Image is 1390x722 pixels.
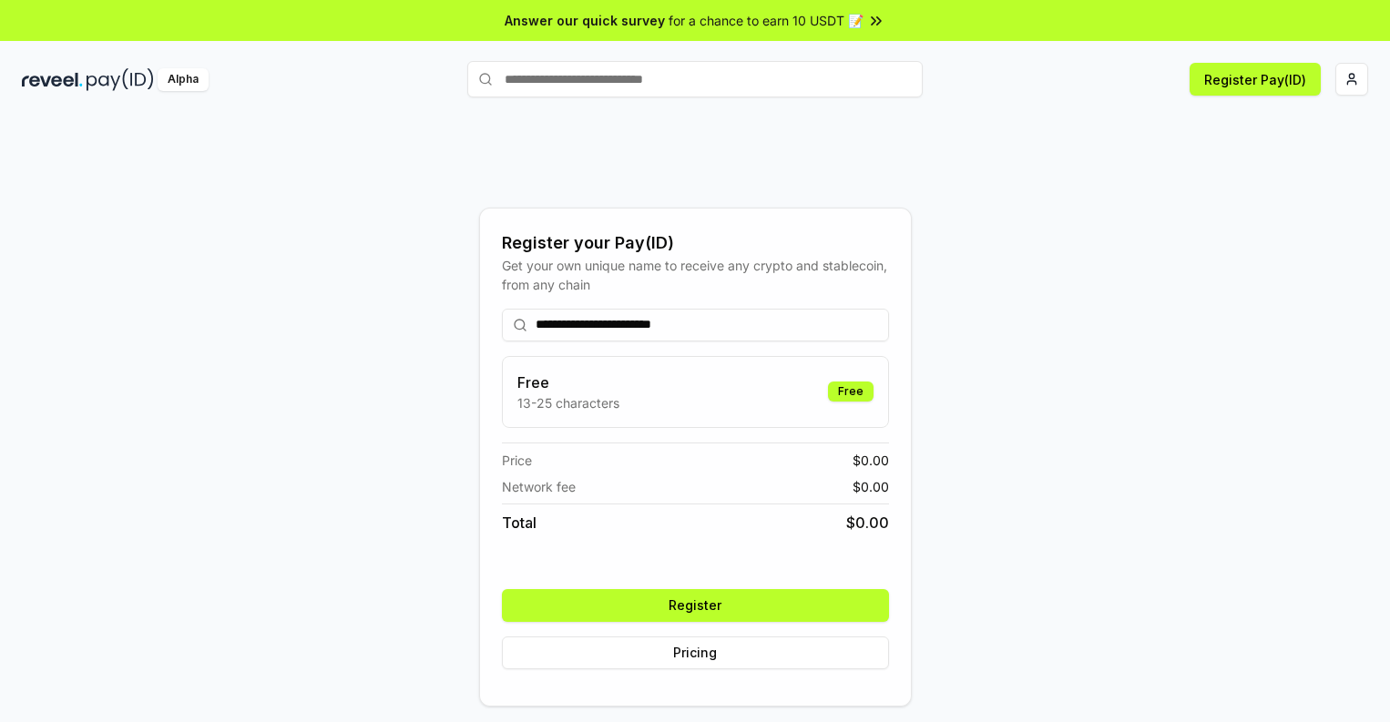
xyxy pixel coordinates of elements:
[517,371,619,393] h3: Free
[502,512,537,534] span: Total
[828,381,874,402] div: Free
[505,11,665,30] span: Answer our quick survey
[502,256,889,294] div: Get your own unique name to receive any crypto and stablecoin, from any chain
[502,477,576,496] span: Network fee
[853,451,889,470] span: $ 0.00
[87,68,154,91] img: pay_id
[502,589,889,622] button: Register
[669,11,864,30] span: for a chance to earn 10 USDT 📝
[846,512,889,534] span: $ 0.00
[22,68,83,91] img: reveel_dark
[517,393,619,412] p: 13-25 characters
[502,451,532,470] span: Price
[502,230,889,256] div: Register your Pay(ID)
[502,636,889,669] button: Pricing
[853,477,889,496] span: $ 0.00
[1190,63,1321,96] button: Register Pay(ID)
[158,68,209,91] div: Alpha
